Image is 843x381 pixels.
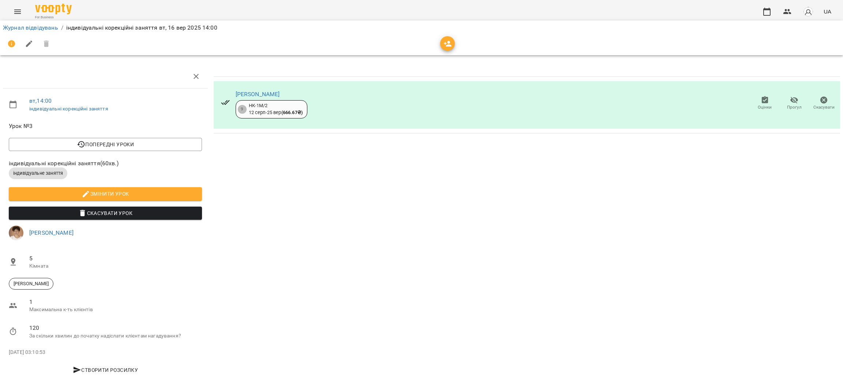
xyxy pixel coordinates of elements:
[9,349,202,356] p: [DATE] 03:10:53
[29,229,74,236] a: [PERSON_NAME]
[9,207,202,220] button: Скасувати Урок
[12,366,199,374] span: Створити розсилку
[35,15,72,20] span: For Business
[66,23,217,32] p: індивідуальні корекційні заняття вт, 16 вер 2025 14:00
[249,102,303,116] div: НК-1М/2 12 серп - 25 вер
[9,280,53,287] span: [PERSON_NAME]
[780,93,809,114] button: Прогул
[813,104,835,110] span: Скасувати
[29,263,202,270] p: Кімната
[9,159,202,168] span: індивідуальні корекційні заняття ( 60 хв. )
[9,226,23,240] img: 31d4c4074aa92923e42354039cbfc10a.jpg
[9,187,202,200] button: Змінити урок
[9,363,202,377] button: Створити розсилку
[15,209,196,218] span: Скасувати Урок
[29,306,202,313] p: Максимальна к-ть клієнтів
[29,254,202,263] span: 5
[15,140,196,149] span: Попередні уроки
[61,23,63,32] li: /
[35,4,72,14] img: Voopty Logo
[750,93,780,114] button: Оцінки
[238,105,247,114] div: 9
[824,8,831,15] span: UA
[9,170,67,177] span: індивідуальне заняття
[29,106,108,112] a: індивідуальні корекційні заняття
[29,332,202,340] p: За скільки хвилин до початку надіслати клієнтам нагадування?
[3,23,840,32] nav: breadcrumb
[9,138,202,151] button: Попередні уроки
[787,104,802,110] span: Прогул
[15,189,196,198] span: Змінити урок
[803,7,813,17] img: avatar_s.png
[9,122,202,131] span: Урок №3
[29,97,52,104] a: вт , 14:00
[821,5,834,18] button: UA
[9,3,26,20] button: Menu
[29,324,202,332] span: 120
[281,110,303,115] b: ( 666.67 ₴ )
[29,298,202,306] span: 1
[3,24,58,31] a: Журнал відвідувань
[758,104,772,110] span: Оцінки
[809,93,839,114] button: Скасувати
[9,278,53,290] div: [PERSON_NAME]
[236,91,280,98] a: [PERSON_NAME]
